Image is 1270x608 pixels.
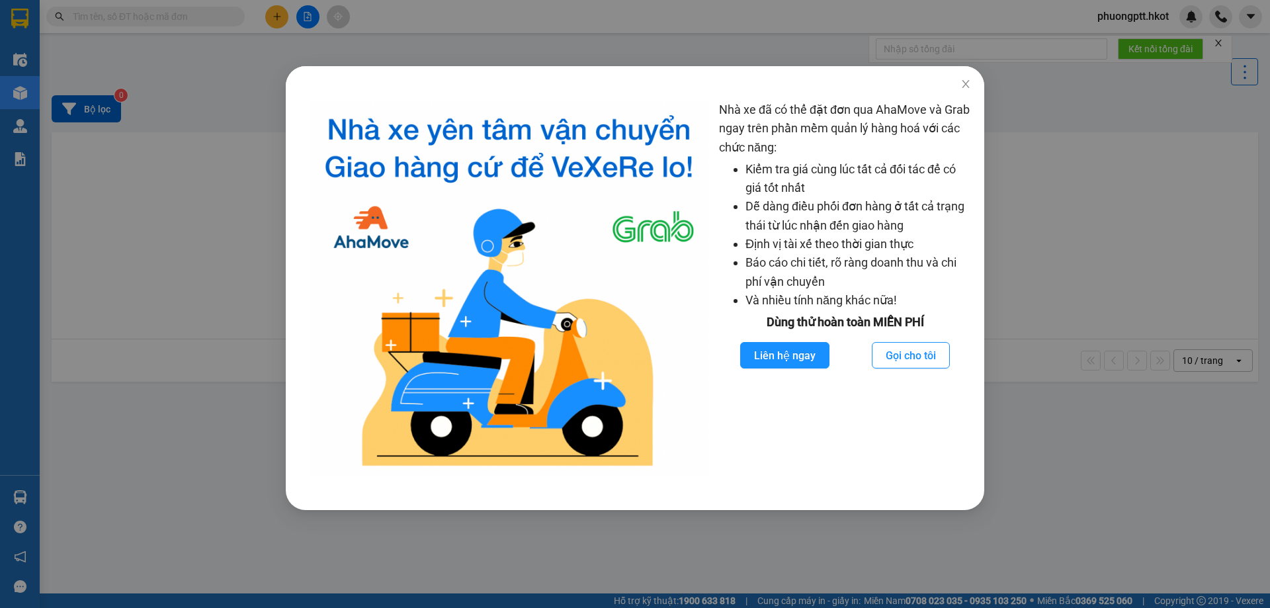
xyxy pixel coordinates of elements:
li: Định vị tài xế theo thời gian thực [745,235,971,253]
li: Dễ dàng điều phối đơn hàng ở tất cả trạng thái từ lúc nhận đến giao hàng [745,197,971,235]
li: Và nhiều tính năng khác nữa! [745,291,971,310]
span: close [960,79,971,89]
span: Liên hệ ngay [754,347,816,364]
button: Gọi cho tôi [872,342,950,369]
li: Kiểm tra giá cùng lúc tất cả đối tác để có giá tốt nhất [745,160,971,198]
li: Báo cáo chi tiết, rõ ràng doanh thu và chi phí vận chuyển [745,253,971,291]
img: logo [310,101,708,477]
button: Liên hệ ngay [740,342,829,369]
div: Dùng thử hoàn toàn MIỄN PHÍ [719,313,971,331]
span: Gọi cho tôi [886,347,936,364]
div: Nhà xe đã có thể đặt đơn qua AhaMove và Grab ngay trên phần mềm quản lý hàng hoá với các chức năng: [719,101,971,477]
button: Close [947,66,984,103]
